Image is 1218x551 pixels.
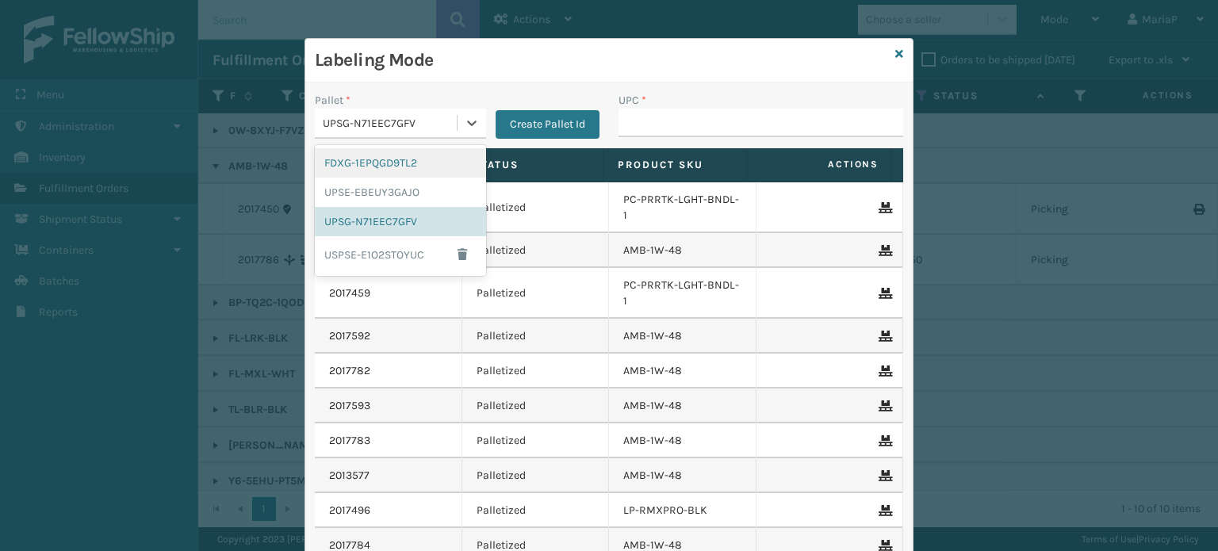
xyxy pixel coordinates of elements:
div: UPSG-N71EEC7GFV [323,115,458,132]
a: 2017496 [329,503,370,518]
td: PC-PRRTK-LGHT-BNDL-1 [609,268,756,319]
i: Remove From Pallet [879,365,888,377]
td: AMB-1W-48 [609,388,756,423]
a: 2017593 [329,398,370,414]
i: Remove From Pallet [879,470,888,481]
a: 2017783 [329,433,370,449]
td: Palletized [462,354,610,388]
h3: Labeling Mode [315,48,889,72]
i: Remove From Pallet [879,505,888,516]
td: Palletized [462,458,610,493]
a: 2017459 [329,285,370,301]
label: Product SKU [618,158,733,172]
label: Status [473,158,588,172]
td: AMB-1W-48 [609,319,756,354]
span: Actions [753,151,888,178]
label: UPC [619,92,646,109]
td: Palletized [462,233,610,268]
a: 2017782 [329,363,370,379]
i: Remove From Pallet [879,540,888,551]
td: Palletized [462,182,610,233]
a: 2013577 [329,468,370,484]
td: AMB-1W-48 [609,354,756,388]
i: Remove From Pallet [879,331,888,342]
a: 2017592 [329,328,370,344]
button: Create Pallet Id [496,110,599,139]
div: USPSE-E1O2STOYUC [315,236,486,273]
td: Palletized [462,268,610,319]
i: Remove From Pallet [879,202,888,213]
td: PC-PRRTK-LGHT-BNDL-1 [609,182,756,233]
div: UPSG-N71EEC7GFV [315,207,486,236]
i: Remove From Pallet [879,400,888,411]
i: Remove From Pallet [879,435,888,446]
i: Remove From Pallet [879,245,888,256]
td: Palletized [462,388,610,423]
div: FDXG-1EPQGD9TL2 [315,148,486,178]
td: Palletized [462,319,610,354]
td: Palletized [462,423,610,458]
td: AMB-1W-48 [609,233,756,268]
td: AMB-1W-48 [609,423,756,458]
label: Pallet [315,92,350,109]
div: UPSE-EBEUY3GAJO [315,178,486,207]
td: LP-RMXPRO-BLK [609,493,756,528]
i: Remove From Pallet [879,288,888,299]
td: Palletized [462,493,610,528]
td: AMB-1W-48 [609,458,756,493]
